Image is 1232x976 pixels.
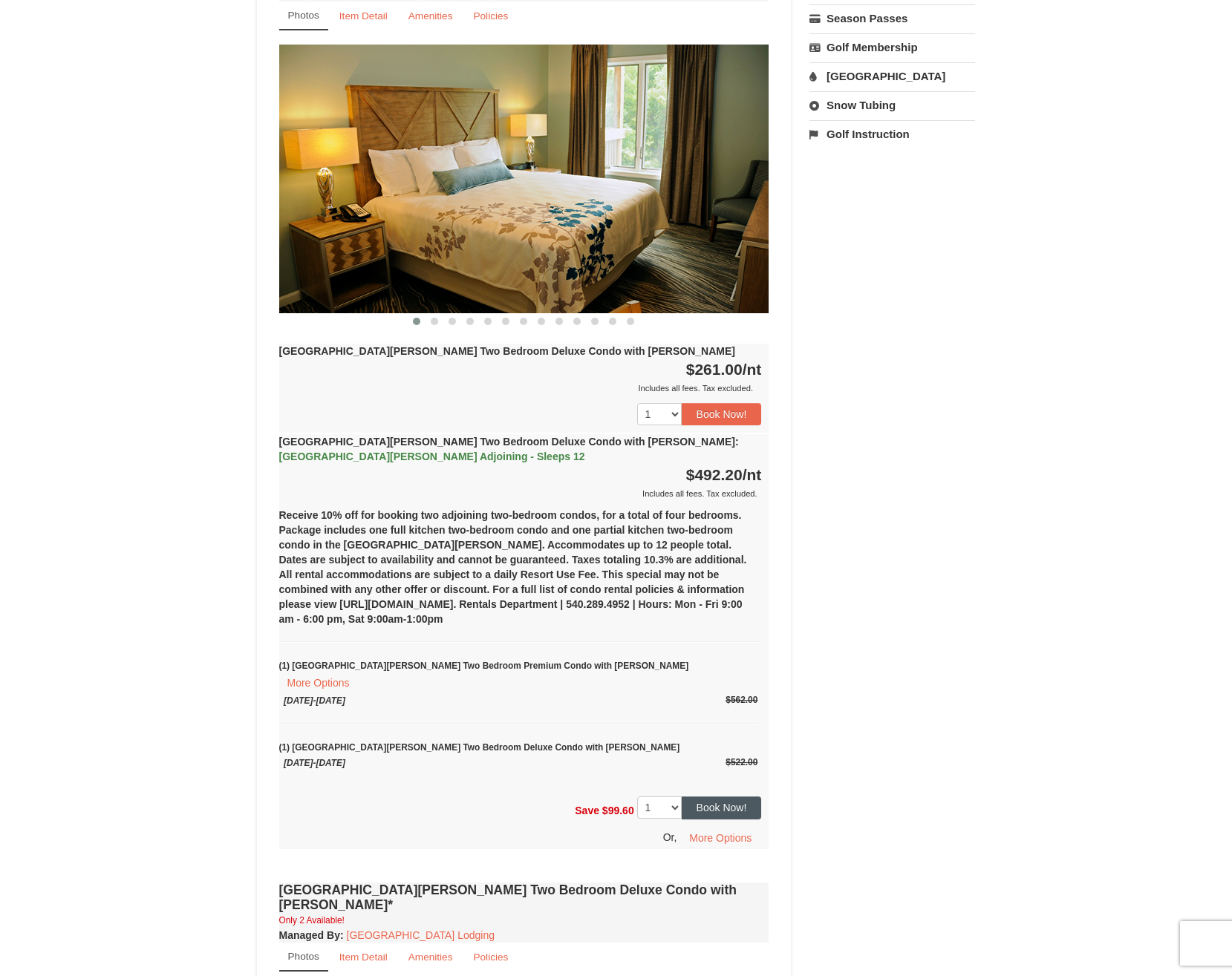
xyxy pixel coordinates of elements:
small: Item Detail [339,952,388,963]
a: Policies [463,943,518,972]
a: Photos [279,1,328,30]
button: More Options [279,673,358,692]
small: Policies [473,10,508,22]
small: Amenities [408,952,453,963]
a: Policies [463,1,518,30]
span: [DATE]-[DATE] [284,695,345,706]
small: Only 2 Available! [279,915,345,926]
a: [GEOGRAPHIC_DATA] [809,62,975,90]
span: Managed By [279,929,340,941]
span: : [735,436,739,448]
strong: [GEOGRAPHIC_DATA][PERSON_NAME] Two Bedroom Deluxe Condo with [PERSON_NAME] [279,345,735,357]
a: Amenities [399,1,463,30]
a: [GEOGRAPHIC_DATA] Lodging [347,929,495,941]
a: Amenities [399,943,463,972]
small: Policies [473,952,508,963]
span: [DATE]-[DATE] [284,758,345,768]
strong: $261.00 [686,361,762,378]
strong: : [279,929,344,941]
h4: [GEOGRAPHIC_DATA][PERSON_NAME] Two Bedroom Deluxe Condo with [PERSON_NAME]* [279,882,769,912]
small: Item Detail [339,10,388,22]
span: $492.20 [686,466,743,483]
small: Photos [288,951,319,962]
span: /nt [743,361,762,378]
a: Golf Instruction [809,120,975,148]
small: Photos [288,10,319,21]
div: Receive 10% off for booking two adjoining two-bedroom condos, for a total of four bedrooms. Packa... [279,501,769,789]
span: $562.00 [726,695,757,705]
div: Includes all fees. Tax excluded. [279,381,762,396]
span: Save [575,805,599,816]
a: Season Passes [809,4,975,32]
a: Item Detail [330,1,397,30]
span: $99.60 [602,805,634,816]
span: [GEOGRAPHIC_DATA][PERSON_NAME] Adjoining - Sleeps 12 [279,451,585,462]
img: 18876286-137-863bd0ca.jpg [279,45,769,312]
a: Golf Membership [809,33,975,61]
div: Includes all fees. Tax excluded. [279,486,762,501]
a: Item Detail [330,943,397,972]
span: $522.00 [726,757,757,767]
a: Snow Tubing [809,91,975,119]
span: Or, [663,831,677,842]
small: (1) [GEOGRAPHIC_DATA][PERSON_NAME] Two Bedroom Premium Condo with [PERSON_NAME] [279,641,758,706]
strong: [GEOGRAPHIC_DATA][PERSON_NAME] Two Bedroom Deluxe Condo with [PERSON_NAME] [279,436,739,462]
span: /nt [743,466,762,483]
small: (1) [GEOGRAPHIC_DATA][PERSON_NAME] Two Bedroom Deluxe Condo with [PERSON_NAME] [279,723,758,768]
button: Book Now! [682,796,762,819]
small: Amenities [408,10,453,22]
button: More Options [679,827,761,849]
button: Book Now! [682,403,762,425]
a: Photos [279,943,328,972]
